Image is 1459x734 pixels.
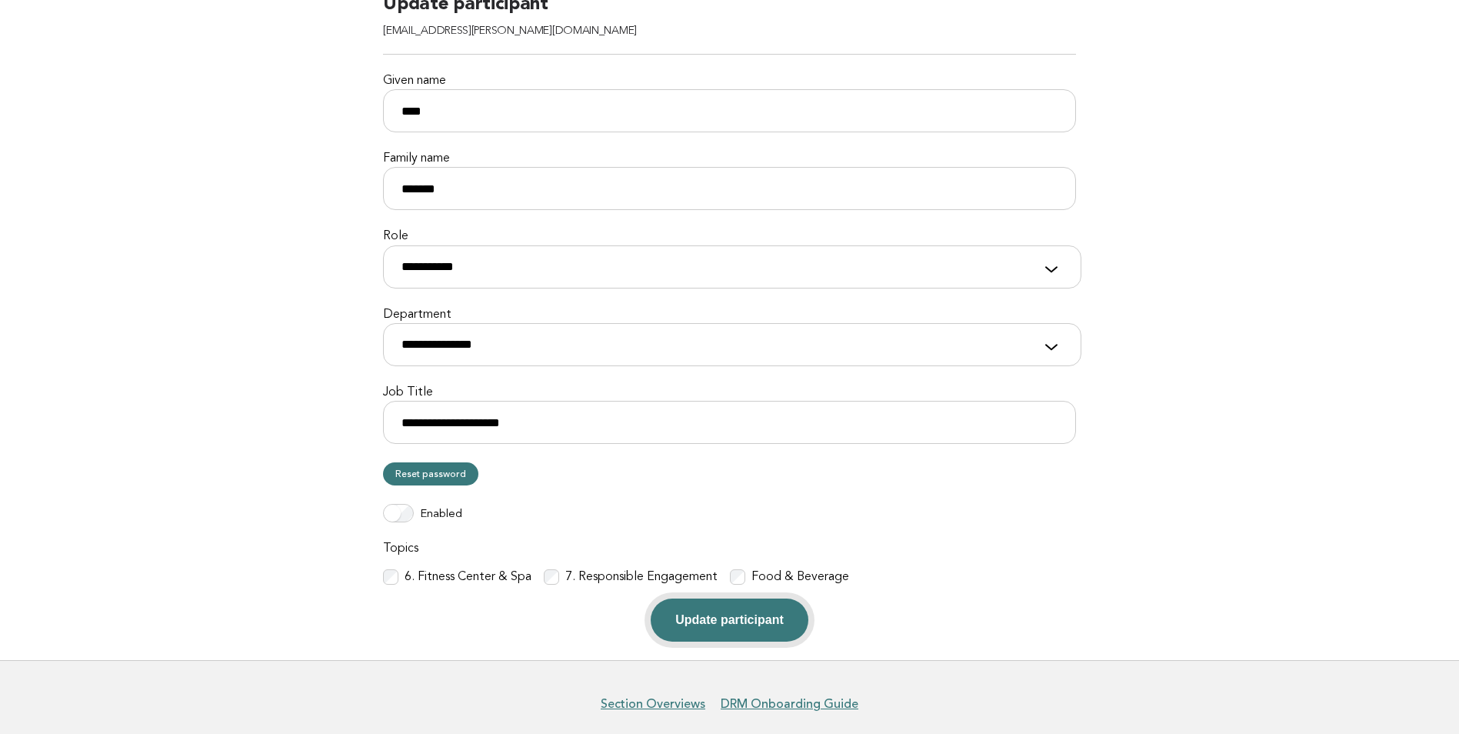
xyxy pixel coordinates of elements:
[405,569,531,586] label: 6. Fitness Center & Spa
[383,462,478,485] a: Reset password
[751,569,849,586] label: Food & Beverage
[383,25,637,37] span: [EMAIL_ADDRESS][PERSON_NAME][DOMAIN_NAME]
[420,507,462,522] label: Enabled
[651,599,808,642] button: Update participant
[383,385,1076,401] label: Job Title
[565,569,718,586] label: 7. Responsible Engagement
[383,229,1076,245] label: Role
[383,307,1076,323] label: Department
[383,151,1076,167] label: Family name
[601,696,705,712] a: Section Overviews
[383,541,1076,557] label: Topics
[383,73,1076,89] label: Given name
[721,696,858,712] a: DRM Onboarding Guide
